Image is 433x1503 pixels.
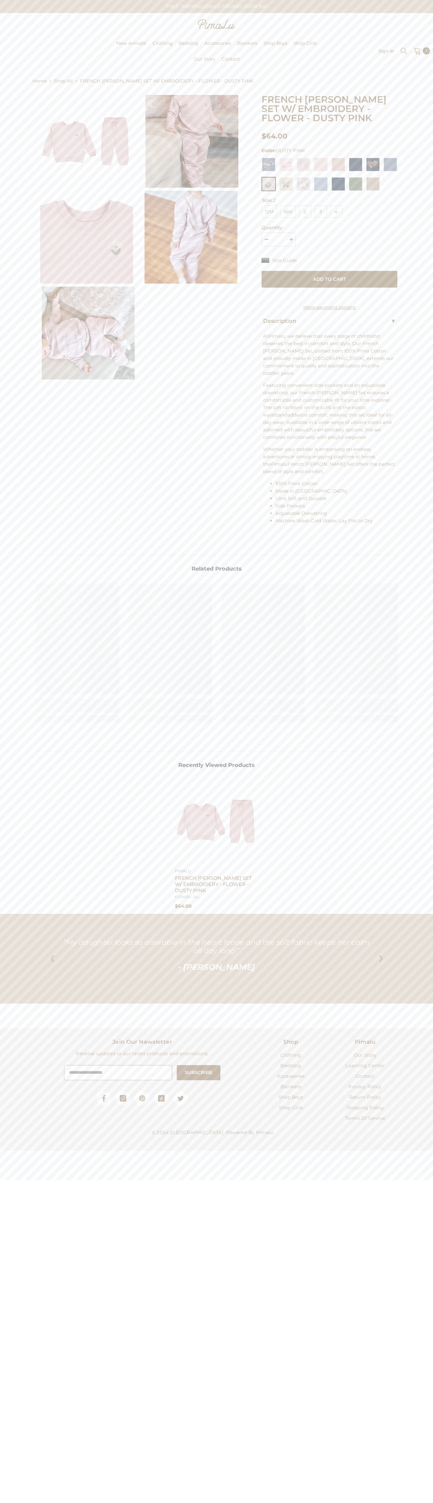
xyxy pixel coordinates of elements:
img: FRENCH TERRY SET 2.0 - DELICACY [314,157,328,172]
a: New Arrivals! [113,40,149,55]
a: Our Story [190,55,219,71]
span: Contact [356,1073,375,1079]
a: Clothing [280,1050,301,1060]
div: Description [262,316,398,326]
a: More payment options [262,304,398,311]
a: Shop Boys [279,1092,303,1103]
span: 4 [330,205,342,218]
span: Machine Wash Cold Water; Lay Flat to Dry [275,518,372,524]
span: Bedding [280,1063,301,1068]
img: FRENCH TERRY SET W/ EMBROIDERY 2.0 - NAVY - SPORTS [366,157,380,172]
span: Blankets [237,40,257,46]
span: Contact [222,56,240,62]
span: FRENCH [PERSON_NAME] SET W/ EMBROIDERY - FLOWER - DUSTY PINK [262,94,387,124]
span: Size Guide [272,257,297,264]
summary: Search [400,46,408,55]
a: Pimalu [3,49,23,54]
a: Learning Center [345,1060,385,1071]
span: Shipping Policy [347,1105,384,1111]
a: Return Policy [349,1092,381,1103]
p: © 2024 [GEOGRAPHIC_DATA]. Powered by Pimalu. [152,1127,274,1138]
span: Shop Girls [293,40,317,46]
a: Shop Girls [290,40,320,55]
a: NAVY [349,157,363,172]
img: FRENCH TERRY SET - BRONZE GREEN Swatch [349,177,363,191]
nav: breadcrumbs [32,74,395,88]
span: $64.00 [175,903,192,909]
span: 2 [273,197,276,203]
span: Related Products [152,563,282,574]
span: Shop Boys [279,1094,303,1100]
a: NAVY [331,177,345,191]
span: New Arrivals! [116,40,146,46]
a: Bedding [280,1060,301,1071]
img: FRENCH TERRY SET W/ EMBROIDERY - HEART - PURPLE HEATHER Swatch [296,177,310,191]
a: Blankets [234,40,260,55]
a: SPORTS [366,157,380,172]
label: Quantity: [262,224,398,231]
span: Our Story [354,1052,377,1058]
h2: Join Our Newsletter [36,1038,249,1046]
a: Pimalu [175,868,191,873]
a: DELICACY [314,157,328,172]
span: French [PERSON_NAME] Set offers the perfect blend of style and comfort. [263,461,395,474]
a: TIMBERWOLF [366,177,380,191]
img: FRENCH TERRY SET - SLATE BLUE Swatch [314,177,328,191]
a: ❯ [373,949,388,967]
a: Accessories [201,40,234,55]
span: , we believe that every stage of childhood deserves the best in comfort and style. Our French [PE... [263,333,394,376]
span: Sign In [379,49,394,53]
span: Return Policy [349,1094,381,1100]
img: FRENCH TERRY SET 2.0 - TROPOSPHERE [383,157,397,172]
img: FRENCH TERRY SET W/ EMBROIDERY - BUTTERFLY - MOONLIGHT Swatch [279,177,293,191]
span: FRENCH [PERSON_NAME] SET W/ EMBROIDERY - FLOWER - DUSTY PINK [80,77,254,85]
span: Pimalu [271,461,288,467]
a: Blankets [280,1081,301,1092]
div: FREE SHIPPING ON US ORDERS OVER $60 [126,1,307,12]
span: Shop Boys [263,40,287,46]
button: Add to cart [262,271,398,288]
img: FRENCH TERRY SET 2.0 - LOTUS [331,157,345,172]
span: Our Story [193,56,215,62]
a: SLATE BLUE [314,177,328,191]
span: 18M [280,205,296,218]
span: Side Pockets [275,503,305,509]
a: LOTUS [331,157,345,172]
span: Learning Center [345,1063,385,1068]
span: Privacy Policy [349,1084,381,1090]
a: Size Guide [262,257,297,264]
a: Contact [219,55,243,71]
legend: Size: [262,197,276,204]
a: MOONLIGHT [279,177,293,191]
img: FRENCH TERRY SET W/ EMBROIDERY 2.0 - TROPOSPHERE - AIRPLANE [262,157,276,172]
a: DUSTY PINK [262,177,276,191]
p: - [PERSON_NAME] [60,963,373,971]
a: BALLERINA [279,157,293,172]
span: 100% Pima Cotton [275,481,318,486]
span: Pimalu [268,333,285,339]
a: BRONZE GREEN [349,177,363,191]
a: Shop All [54,77,73,85]
span: Ultra Soft and Durable [275,495,327,501]
img: Pimalu [198,19,235,29]
img: FRENCH TERRY SET - NAVY Swatch [331,177,345,191]
span: Accessories [205,40,231,46]
button: Submit [177,1065,220,1080]
span: Terms of Service [345,1115,385,1121]
span: Whether your toddler is embarking on endless adventures or simply enjoying playtime at home, the [263,446,376,467]
span: At [263,333,268,339]
span: Blankets [280,1084,301,1090]
img: FRENCH TERRY SET W/ EMBROIDERY - FLOWER - DUSTY PINK Swatch [262,177,276,191]
h2: Shop [258,1038,323,1046]
img: FRENCH TERRY SET W/ EMBROIDERY 2.0 - LOTUS - BOWS [296,157,310,172]
a: TROPOSPHERE [383,157,397,172]
span: Recently Viewed Products [152,760,282,770]
img: FRENCH TERRY SET 2.0 - NAVY [349,157,363,172]
a: Shop Boys [260,40,290,55]
span: FRENCH [PERSON_NAME] SET W/ EMBROIDERY - FLOWER - DUSTY PINK [175,875,257,900]
q: My daughter looks so adorable in the heart footie and the soft fabric keeps her calm all day long! [63,938,370,955]
a: ❮ [45,949,60,967]
strong: Color: [262,148,276,153]
span: Made in [GEOGRAPHIC_DATA] [275,488,347,494]
span: Accessories [277,1073,304,1079]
